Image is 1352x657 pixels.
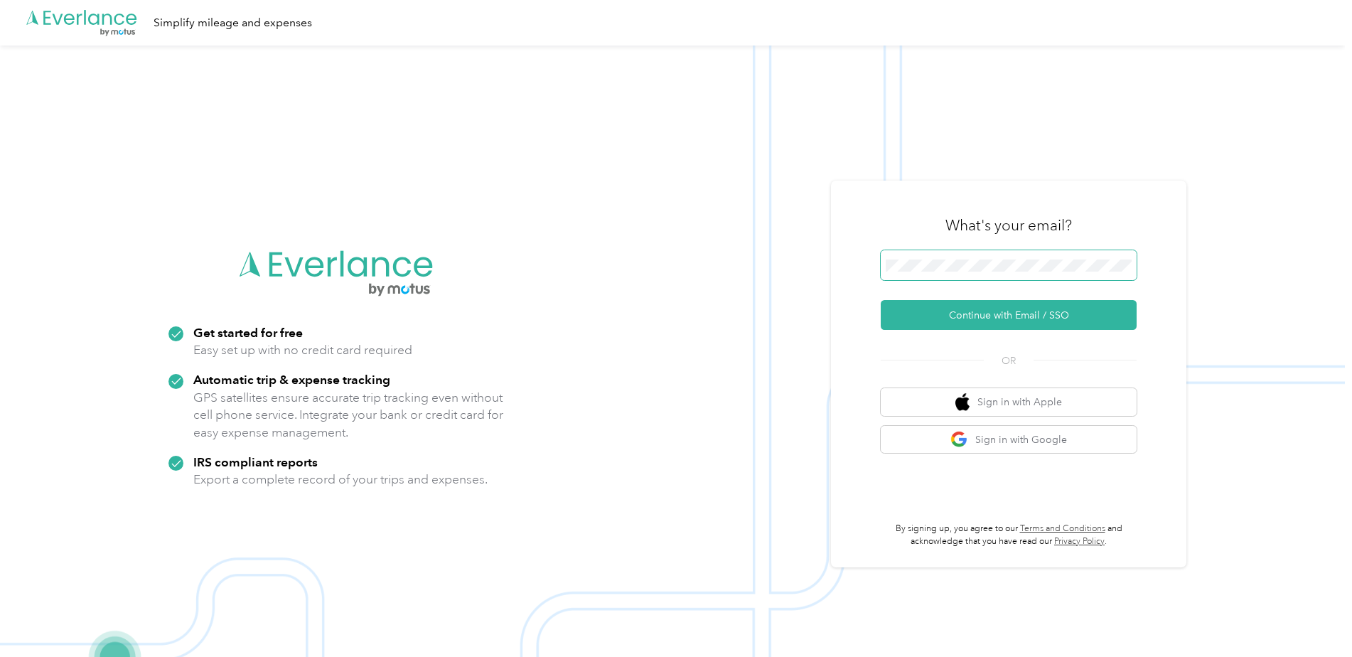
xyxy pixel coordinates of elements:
a: Privacy Policy [1054,536,1105,547]
img: apple logo [955,393,970,411]
p: GPS satellites ensure accurate trip tracking even without cell phone service. Integrate your bank... [193,389,504,442]
img: google logo [950,431,968,449]
p: Export a complete record of your trips and expenses. [193,471,488,488]
strong: Get started for free [193,325,303,340]
button: google logoSign in with Google [881,426,1137,454]
p: Easy set up with no credit card required [193,341,412,359]
strong: Automatic trip & expense tracking [193,372,390,387]
p: By signing up, you agree to our and acknowledge that you have read our . [881,523,1137,547]
button: Continue with Email / SSO [881,300,1137,330]
h3: What's your email? [945,215,1072,235]
button: apple logoSign in with Apple [881,388,1137,416]
div: Simplify mileage and expenses [154,14,312,32]
a: Terms and Conditions [1020,523,1105,534]
strong: IRS compliant reports [193,454,318,469]
span: OR [984,353,1034,368]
